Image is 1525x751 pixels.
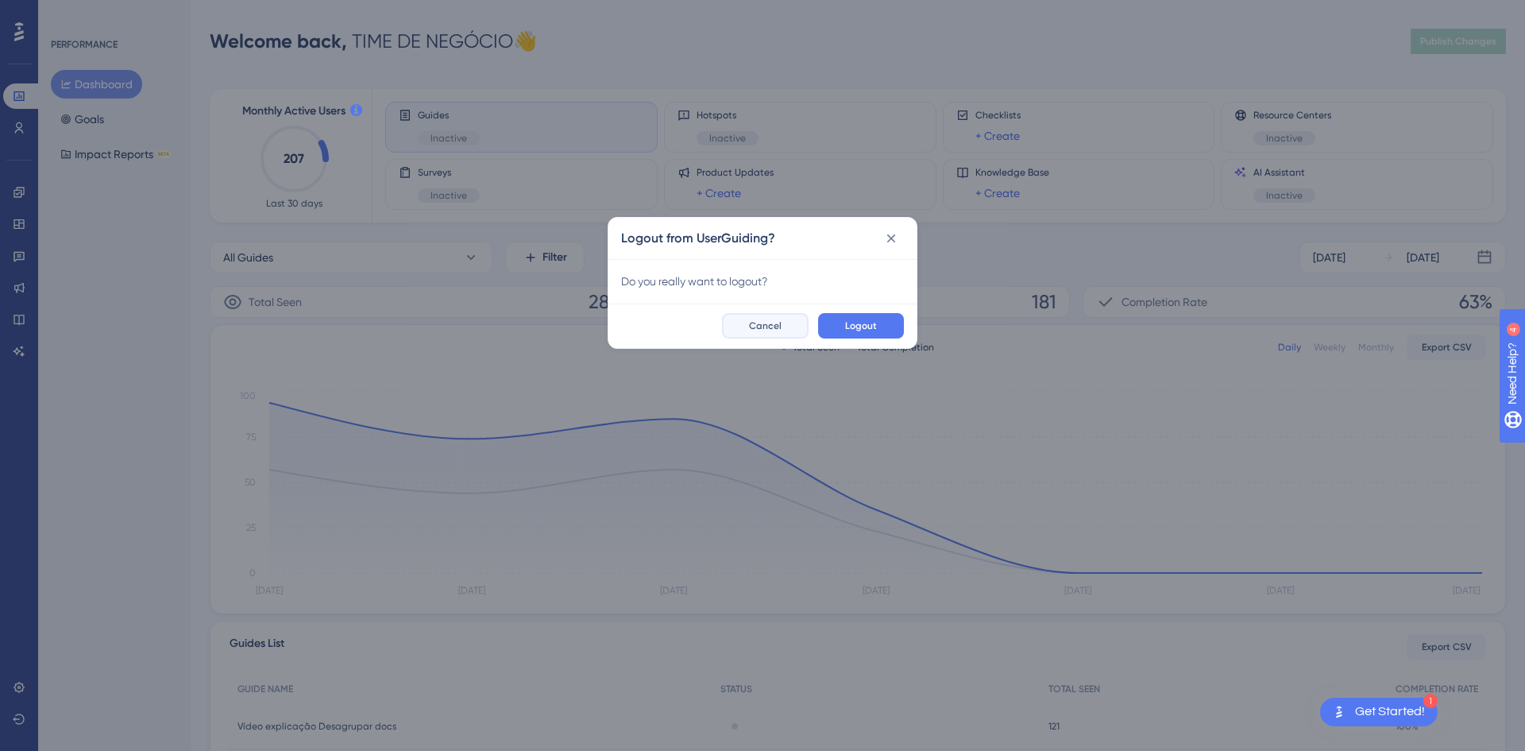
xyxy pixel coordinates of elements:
div: Get Started! [1355,703,1425,721]
div: Open Get Started! checklist, remaining modules: 1 [1320,698,1438,726]
img: launcher-image-alternative-text [1330,703,1349,722]
div: 4 [110,8,115,21]
span: Cancel [749,319,782,332]
div: 1 [1423,694,1438,708]
h2: Logout from UserGuiding? [621,229,775,248]
span: Logout [845,319,877,332]
div: Do you really want to logout? [621,272,904,291]
span: Need Help? [38,4,100,23]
